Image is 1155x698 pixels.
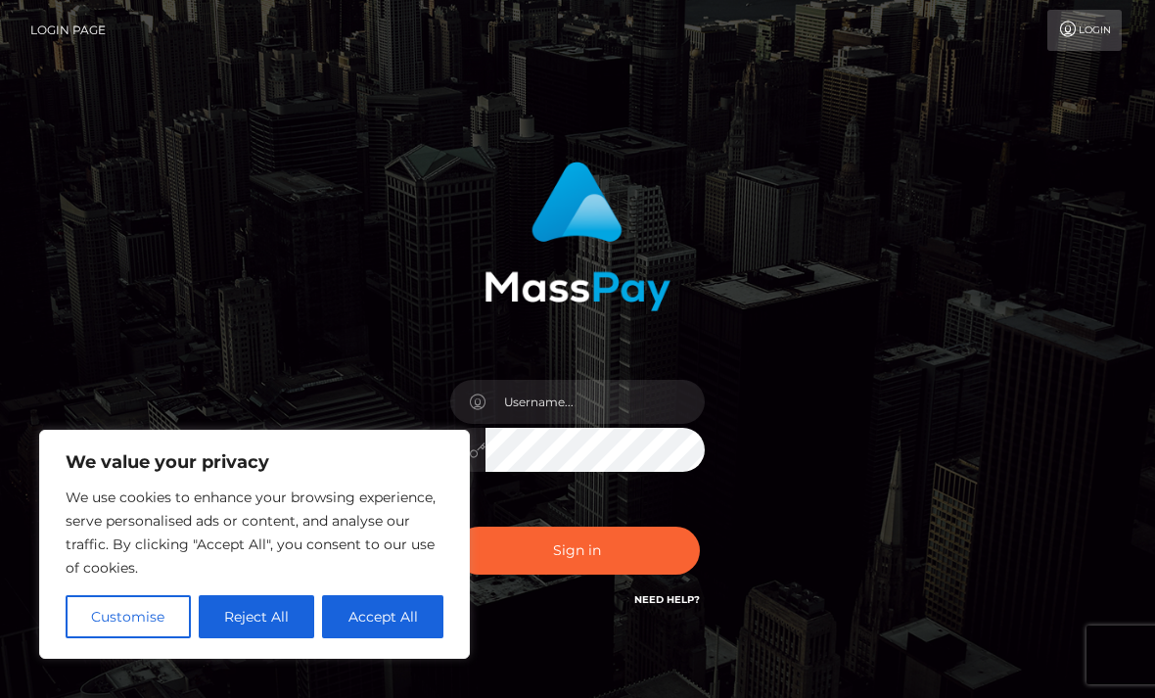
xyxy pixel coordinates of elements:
a: Need Help? [634,593,700,606]
button: Sign in [455,527,700,575]
button: Reject All [199,595,315,638]
a: Login Page [30,10,106,51]
button: Customise [66,595,191,638]
input: Username... [485,380,705,424]
p: We value your privacy [66,450,443,474]
div: We value your privacy [39,430,470,659]
button: Accept All [322,595,443,638]
img: MassPay Login [485,162,670,311]
p: We use cookies to enhance your browsing experience, serve personalised ads or content, and analys... [66,486,443,580]
a: Login [1047,10,1122,51]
